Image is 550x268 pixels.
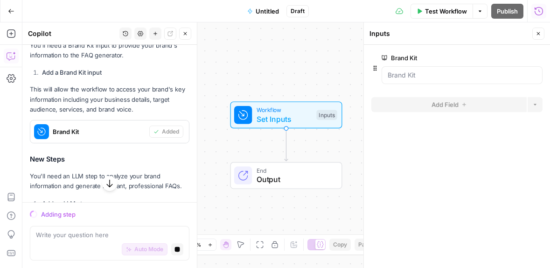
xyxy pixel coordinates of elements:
div: WorkflowSet InputsInputs [200,101,373,128]
span: Set Inputs [257,113,312,125]
button: Copy [329,239,351,251]
span: Untitled [256,7,279,16]
input: Brand Kit [388,71,536,80]
span: Paste [358,240,374,249]
button: Added [149,126,183,138]
p: This will allow the workflow to access your brand's key information including your business detai... [30,85,189,114]
span: Added [162,127,179,136]
p: You'll need a Brand Kit input to provide your brand's information to the FAQ generator. [30,41,189,60]
span: Draft [291,7,305,15]
p: You'll need an LLM step to analyze your brand information and generate relevant, professional FAQs. [30,171,189,191]
button: Paste [355,239,377,251]
strong: Add a Brand Kit input [42,69,102,76]
div: EndOutput [200,162,373,189]
span: Output [257,174,333,185]
button: Untitled [242,4,285,19]
span: Brand Kit [53,127,146,136]
span: Workflow [257,106,312,114]
strong: Add an LLM step [42,200,90,207]
span: Add Field [432,100,459,109]
g: Edge from start to end [285,128,288,161]
div: Inputs [316,110,337,120]
button: Add Field [371,97,527,112]
span: Copy [333,240,347,249]
span: Test Workflow [425,7,467,16]
div: Copilot [28,29,117,38]
label: Brand Kit [382,53,490,63]
div: Adding step [41,210,189,219]
h3: New Steps [30,153,189,165]
button: Publish [491,4,523,19]
div: Inputs [369,29,529,38]
span: Auto Mode [134,245,163,254]
span: Publish [497,7,518,16]
button: Test Workflow [411,4,473,19]
span: End [257,166,333,175]
button: Auto Mode [122,243,167,255]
